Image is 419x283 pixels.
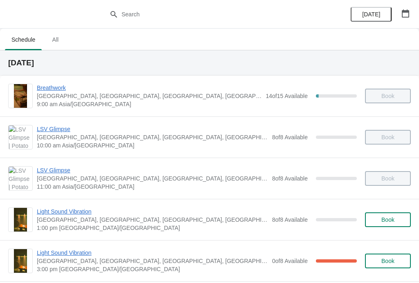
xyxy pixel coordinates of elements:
img: Light Sound Vibration | Potato Head Suites & Studios, Jalan Petitenget, Seminyak, Badung Regency,... [14,208,27,232]
span: Light Sound Vibration [37,207,268,216]
span: Schedule [5,32,42,47]
span: 8 of 8 Available [272,175,308,182]
span: 3:00 pm [GEOGRAPHIC_DATA]/[GEOGRAPHIC_DATA] [37,265,268,273]
button: [DATE] [351,7,392,22]
button: Book [365,212,411,227]
span: 0 of 8 Available [272,258,308,264]
span: [GEOGRAPHIC_DATA], [GEOGRAPHIC_DATA], [GEOGRAPHIC_DATA], [GEOGRAPHIC_DATA], [GEOGRAPHIC_DATA] [37,257,268,265]
h2: [DATE] [8,59,411,67]
span: [GEOGRAPHIC_DATA], [GEOGRAPHIC_DATA], [GEOGRAPHIC_DATA], [GEOGRAPHIC_DATA], [GEOGRAPHIC_DATA] [37,216,268,224]
span: [GEOGRAPHIC_DATA], [GEOGRAPHIC_DATA], [GEOGRAPHIC_DATA], [GEOGRAPHIC_DATA], [GEOGRAPHIC_DATA] [37,133,268,141]
span: [DATE] [362,11,380,18]
span: Breathwork [37,84,261,92]
span: Book [381,216,394,223]
img: Breathwork | Potato Head Suites & Studios, Jalan Petitenget, Seminyak, Badung Regency, Bali, Indo... [14,84,27,108]
span: 10:00 am Asia/[GEOGRAPHIC_DATA] [37,141,268,149]
span: 8 of 8 Available [272,134,308,140]
span: 1:00 pm [GEOGRAPHIC_DATA]/[GEOGRAPHIC_DATA] [37,224,268,232]
span: 8 of 8 Available [272,216,308,223]
span: LSV Glimpse [37,166,268,174]
span: 14 of 15 Available [266,93,308,99]
span: [GEOGRAPHIC_DATA], [GEOGRAPHIC_DATA], [GEOGRAPHIC_DATA], [GEOGRAPHIC_DATA], [GEOGRAPHIC_DATA] [37,92,261,100]
span: All [45,32,65,47]
span: Light Sound Vibration [37,249,268,257]
span: Book [381,258,394,264]
span: [GEOGRAPHIC_DATA], [GEOGRAPHIC_DATA], [GEOGRAPHIC_DATA], [GEOGRAPHIC_DATA], [GEOGRAPHIC_DATA] [37,174,268,183]
input: Search [121,7,314,22]
span: 11:00 am Asia/[GEOGRAPHIC_DATA] [37,183,268,191]
img: Light Sound Vibration | Potato Head Suites & Studios, Jalan Petitenget, Seminyak, Badung Regency,... [14,249,27,273]
span: 9:00 am Asia/[GEOGRAPHIC_DATA] [37,100,261,108]
button: Book [365,254,411,268]
img: LSV Glimpse | Potato Head Suites & Studios, Jalan Petitenget, Seminyak, Badung Regency, Bali, Ind... [9,125,32,149]
img: LSV Glimpse | Potato Head Suites & Studios, Jalan Petitenget, Seminyak, Badung Regency, Bali, Ind... [9,167,32,190]
span: LSV Glimpse [37,125,268,133]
